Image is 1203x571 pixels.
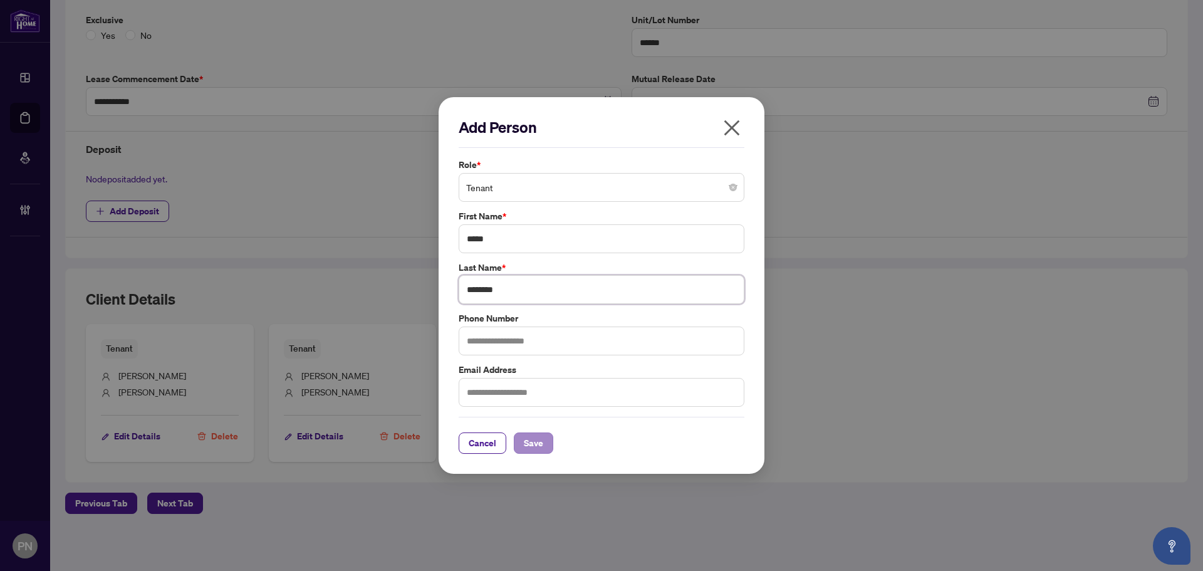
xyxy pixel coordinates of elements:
label: First Name [459,209,744,223]
span: Save [524,433,543,453]
button: Cancel [459,432,506,454]
span: Cancel [469,433,496,453]
span: close-circle [729,184,737,191]
label: Role [459,158,744,172]
span: Tenant [466,175,737,199]
label: Email Address [459,363,744,377]
label: Phone Number [459,312,744,325]
button: Open asap [1153,527,1190,565]
span: close [722,118,742,138]
label: Last Name [459,261,744,275]
button: Save [514,432,553,454]
h2: Add Person [459,117,744,137]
